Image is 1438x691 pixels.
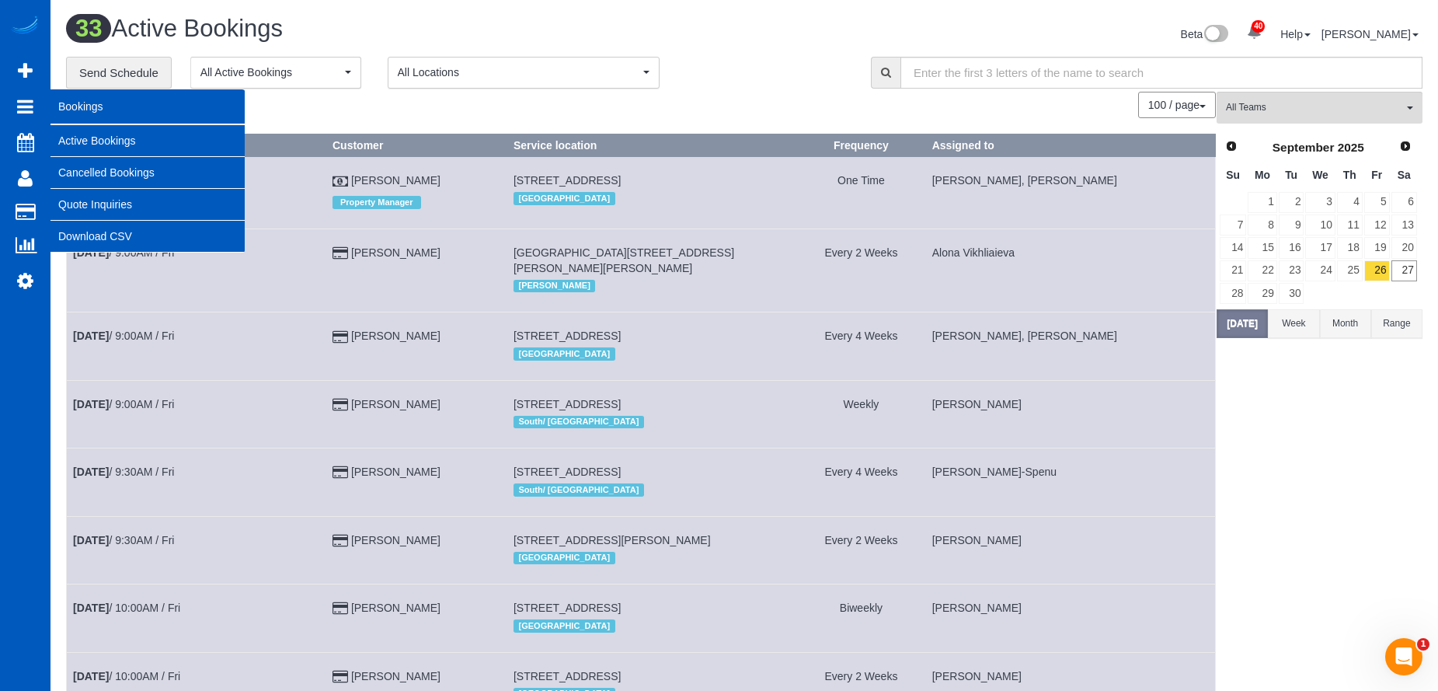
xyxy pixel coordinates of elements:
a: [PERSON_NAME] [351,466,440,478]
td: Service location [507,229,796,312]
span: All Teams [1226,101,1403,114]
a: 8 [1248,215,1276,236]
div: Location [514,548,790,568]
a: [PERSON_NAME] [351,330,440,342]
a: Prev [1220,136,1242,158]
td: Assigned to [925,448,1215,516]
td: Schedule date [67,516,326,584]
i: Cash Payment [333,176,348,187]
div: Location [514,616,790,636]
a: [DATE]/ 9:00AM / Fri [73,246,174,259]
a: 4 [1337,192,1363,213]
i: Credit Card Payment [333,672,348,682]
a: 22 [1248,260,1276,281]
td: Schedule date [67,229,326,312]
b: [DATE] [73,398,109,410]
span: 40 [1252,20,1265,33]
a: 13 [1391,215,1417,236]
nav: Pagination navigation [1139,92,1216,118]
a: 1 [1248,192,1276,213]
div: Location [514,276,790,296]
a: [PERSON_NAME] [1321,28,1419,40]
span: Saturday [1398,169,1411,181]
td: Assigned to [925,157,1215,229]
th: Service location [507,134,796,157]
a: 23 [1279,260,1304,281]
a: 5 [1364,192,1390,213]
button: 100 / page [1138,92,1216,118]
ul: Bookings [50,124,245,253]
a: [DATE]/ 10:00AM / Fri [73,602,180,614]
span: South/ [GEOGRAPHIC_DATA] [514,483,644,496]
a: [PERSON_NAME] [351,246,440,259]
a: 26 [1364,260,1390,281]
a: 18 [1337,237,1363,258]
span: South/ [GEOGRAPHIC_DATA] [514,416,644,428]
div: Location [514,344,790,364]
a: [PERSON_NAME] [351,670,440,682]
td: Frequency [797,585,926,652]
span: [STREET_ADDRESS] [514,398,621,410]
i: Credit Card Payment [333,603,348,614]
td: Frequency [797,157,926,229]
a: 17 [1305,237,1335,258]
i: Credit Card Payment [333,248,348,259]
button: [DATE] [1217,309,1268,338]
span: [GEOGRAPHIC_DATA] [514,192,615,204]
b: [DATE] [73,670,109,682]
img: Automaid Logo [9,16,40,37]
a: 27 [1391,260,1417,281]
span: Sunday [1226,169,1240,181]
b: [DATE] [73,246,109,259]
td: Service location [507,585,796,652]
a: 19 [1364,237,1390,258]
b: [DATE] [73,602,109,614]
iframe: Intercom live chat [1385,638,1422,675]
span: [STREET_ADDRESS] [514,330,621,342]
span: [GEOGRAPHIC_DATA] [514,347,615,360]
td: Service location [507,380,796,448]
button: Range [1371,309,1422,338]
span: 1 [1417,638,1429,651]
span: 2025 [1338,141,1364,154]
a: Download CSV [50,221,245,252]
b: [DATE] [73,534,109,546]
a: 6 [1391,192,1417,213]
span: Prev [1225,140,1238,152]
a: 3 [1305,192,1335,213]
td: Customer [326,157,507,229]
a: Next [1394,136,1416,158]
a: 12 [1364,215,1390,236]
button: Month [1320,309,1371,338]
a: Beta [1181,28,1229,40]
button: All Locations [388,57,660,89]
td: Frequency [797,312,926,380]
span: [GEOGRAPHIC_DATA][STREET_ADDRESS][PERSON_NAME][PERSON_NAME] [514,246,734,274]
a: 30 [1279,283,1304,304]
span: September [1273,141,1335,154]
td: Assigned to [925,312,1215,380]
a: 11 [1337,215,1363,236]
span: [STREET_ADDRESS][PERSON_NAME] [514,534,711,546]
span: All Locations [398,65,639,80]
a: 16 [1279,237,1304,258]
a: 24 [1305,260,1335,281]
a: Help [1280,28,1311,40]
td: Schedule date [67,585,326,652]
span: Wednesday [1312,169,1328,181]
a: 15 [1248,237,1276,258]
a: Quote Inquiries [50,189,245,220]
div: Location [514,412,790,432]
a: 20 [1391,237,1417,258]
span: [STREET_ADDRESS] [514,466,621,478]
i: Credit Card Payment [333,467,348,478]
a: [PERSON_NAME] [351,398,440,410]
a: 2 [1279,192,1304,213]
td: Frequency [797,448,926,516]
a: 25 [1337,260,1363,281]
td: Assigned to [925,585,1215,652]
td: Assigned to [925,229,1215,312]
a: 7 [1220,215,1246,236]
a: 14 [1220,237,1246,258]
